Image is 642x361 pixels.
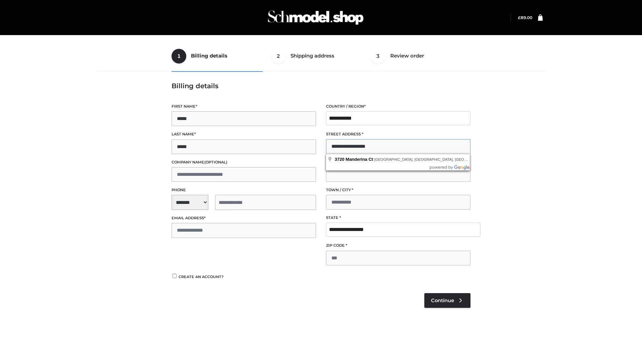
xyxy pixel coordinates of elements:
[346,157,373,162] span: Manderina Ct
[518,15,532,20] bdi: 89.00
[172,103,316,110] label: First name
[326,242,470,249] label: ZIP Code
[431,297,454,304] span: Continue
[326,215,470,221] label: State
[204,160,227,164] span: (optional)
[172,274,178,278] input: Create an account?
[518,15,532,20] a: £89.00
[424,293,470,308] a: Continue
[179,274,224,279] span: Create an account?
[265,4,366,31] img: Schmodel Admin 964
[172,187,316,193] label: Phone
[172,215,316,221] label: Email address
[172,82,470,90] h3: Billing details
[518,15,521,20] span: £
[326,187,470,193] label: Town / City
[326,103,470,110] label: Country / Region
[172,159,316,165] label: Company name
[326,131,470,137] label: Street address
[172,131,316,137] label: Last name
[335,157,344,162] span: 3720
[374,157,493,161] span: [GEOGRAPHIC_DATA], [GEOGRAPHIC_DATA], [GEOGRAPHIC_DATA]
